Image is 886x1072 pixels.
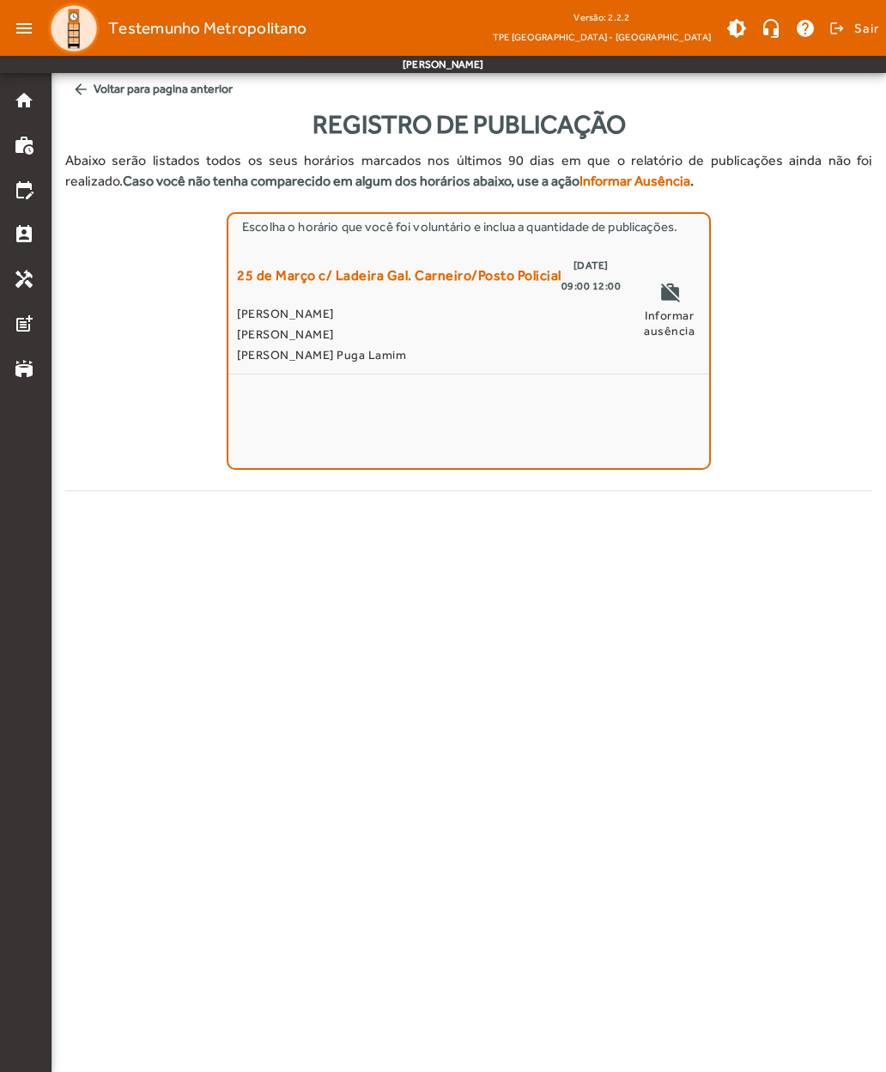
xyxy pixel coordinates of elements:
[242,217,695,236] div: Escolha o horário que você foi voluntário e inclua a quantidade de publicações.
[72,81,89,98] mat-icon: arrow_back
[638,308,701,338] span: Informar ausência
[7,11,41,46] mat-icon: menu
[14,180,34,200] mat-icon: edit_calendar
[14,135,34,155] mat-icon: work_history
[573,255,609,276] span: [DATE]
[854,15,879,42] span: Sair
[237,344,621,365] span: [PERSON_NAME] Puga Lamim
[65,73,872,105] span: Voltar para pagina anterior
[493,28,711,46] span: TPE [GEOGRAPHIC_DATA] - [GEOGRAPHIC_DATA]
[65,150,872,192] p: Abaixo serão listados todos os seus horários marcados nos últimos 90 dias em que o relatório de p...
[580,173,690,189] strong: Informar Ausência
[14,314,34,334] mat-icon: post_add
[827,15,879,41] button: Sair
[14,269,34,289] mat-icon: handyman
[14,224,34,245] mat-icon: perm_contact_calendar
[237,255,561,296] span: 25 de Março c/ Ladeira Gal. Carneiro/Posto Policial
[493,7,711,28] div: Versão: 2.2.2
[14,358,34,379] mat-icon: stadium
[48,3,100,54] img: Logo TPE
[237,303,621,324] span: [PERSON_NAME]
[41,3,306,54] a: Testemunho Metropolitano
[65,105,872,143] div: Registro de Publicação
[237,324,621,344] span: [PERSON_NAME]
[659,282,680,308] mat-icon: work_off
[14,90,34,111] mat-icon: home
[123,173,694,189] strong: Caso você não tenha comparecido em algum dos horários abaixo, use a ação .
[561,276,622,296] span: 09:00 12:00
[108,15,306,42] span: Testemunho Metropolitano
